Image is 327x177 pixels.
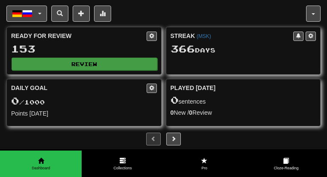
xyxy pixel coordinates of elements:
[171,32,294,40] div: Streak
[51,6,68,22] button: Search sentences
[11,109,157,118] div: Points [DATE]
[189,109,192,116] strong: 0
[11,95,19,107] span: 0
[12,58,157,70] button: Review
[164,165,245,171] span: Pro
[73,6,90,22] button: Add sentence to collection
[82,165,163,171] span: Collections
[171,43,195,55] span: 366
[11,44,157,54] div: 153
[245,165,327,171] span: Cloze-Reading
[171,108,316,117] div: New / Review
[171,44,316,55] div: Day s
[94,6,111,22] button: More stats
[11,32,147,40] div: Ready for Review
[11,84,147,93] div: Daily Goal
[197,33,211,39] a: (MSK)
[171,84,216,92] span: Played [DATE]
[171,95,316,106] div: sentences
[171,109,174,116] strong: 0
[171,94,179,106] span: 0
[11,99,45,106] span: / 1000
